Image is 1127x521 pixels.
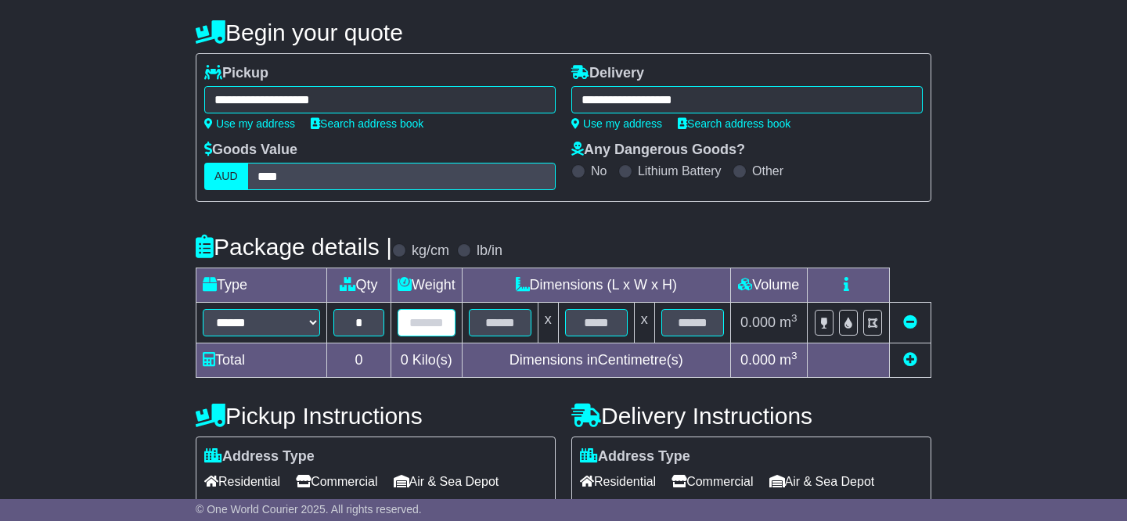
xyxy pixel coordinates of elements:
[204,65,268,82] label: Pickup
[752,163,783,178] label: Other
[196,268,327,303] td: Type
[462,268,730,303] td: Dimensions (L x W x H)
[780,352,798,368] span: m
[391,343,463,378] td: Kilo(s)
[327,268,391,303] td: Qty
[903,314,917,330] a: Remove this item
[580,469,656,494] span: Residential
[196,403,556,429] h4: Pickup Instructions
[740,314,776,330] span: 0.000
[769,469,875,494] span: Air & Sea Depot
[391,268,463,303] td: Weight
[196,20,931,45] h4: Begin your quote
[477,243,502,260] label: lb/in
[580,448,690,465] label: Address Type
[791,312,798,324] sup: 3
[591,163,607,178] label: No
[412,243,449,260] label: kg/cm
[678,117,790,130] a: Search address book
[538,303,558,343] td: x
[791,350,798,361] sup: 3
[196,503,422,516] span: © One World Courier 2025. All rights reserved.
[204,469,280,494] span: Residential
[204,142,297,159] label: Goods Value
[903,352,917,368] a: Add new item
[401,352,409,368] span: 0
[638,163,722,178] label: Lithium Battery
[196,343,327,378] td: Total
[571,117,662,130] a: Use my address
[740,352,776,368] span: 0.000
[204,448,315,465] label: Address Type
[730,268,807,303] td: Volume
[327,343,391,378] td: 0
[296,469,377,494] span: Commercial
[204,163,248,190] label: AUD
[571,65,644,82] label: Delivery
[394,469,499,494] span: Air & Sea Depot
[672,469,753,494] span: Commercial
[571,142,745,159] label: Any Dangerous Goods?
[780,314,798,330] span: m
[204,117,295,130] a: Use my address
[462,343,730,378] td: Dimensions in Centimetre(s)
[571,403,931,429] h4: Delivery Instructions
[196,234,392,260] h4: Package details |
[634,303,654,343] td: x
[311,117,423,130] a: Search address book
